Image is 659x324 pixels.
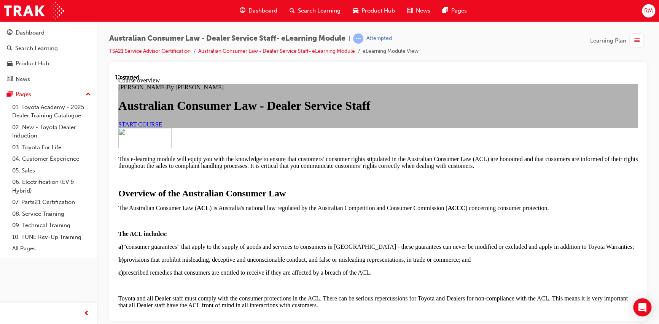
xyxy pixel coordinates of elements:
a: 06. Electrification (EV & Hybrid) [9,176,94,196]
span: [PERSON_NAME] [3,10,51,16]
h1: Australian Consumer Law - Dealer Service Staff [3,25,522,39]
div: News [16,75,30,84]
span: Dashboard [248,6,277,15]
a: 09. Technical Training [9,220,94,231]
span: guage-icon [240,6,245,16]
span: | [349,34,350,43]
span: guage-icon [7,30,13,36]
div: Product Hub [16,59,49,68]
div: Pages [16,90,31,99]
span: Search Learning [298,6,341,15]
a: guage-iconDashboard [234,3,283,19]
span: News [416,6,430,15]
a: All Pages [9,243,94,254]
a: TSA21 Service Advisor Certification [109,48,191,54]
li: eLearning Module View [363,47,419,56]
a: news-iconNews [401,3,436,19]
button: RM [642,4,655,17]
span: Course overview [3,3,45,9]
span: search-icon [7,45,12,52]
a: search-iconSearch Learning [283,3,347,19]
button: Learning Plan [590,33,647,48]
span: search-icon [290,6,295,16]
button: Pages [3,87,94,101]
a: 07. Parts21 Certification [9,196,94,208]
a: News [3,72,94,86]
a: 01. Toyota Academy - 2025 Dealer Training Catalogue [9,101,94,122]
strong: b) [3,182,8,189]
span: RM [644,6,653,15]
a: 03. Toyota For Life [9,142,94,153]
a: START COURSE [3,47,47,54]
span: Product Hub [361,6,395,15]
a: 10. TUNE Rev-Up Training [9,231,94,243]
a: Product Hub [3,57,94,71]
a: pages-iconPages [436,3,473,19]
span: Overview of the Australian Consumer Law [3,114,170,124]
span: learningRecordVerb_ATTEMPT-icon [353,33,363,44]
a: 05. Sales [9,165,94,177]
a: Search Learning [3,41,94,55]
div: Dashboard [16,28,45,37]
a: 04. Customer Experience [9,153,94,165]
span: "consumer guarantees" that apply to the supply of goods and services to consumers in [GEOGRAPHIC_... [3,169,519,176]
strong: ACCC [332,131,350,137]
span: Learning Plan [590,36,626,45]
a: car-iconProduct Hub [347,3,401,19]
span: provisions that prohibit misleading, deceptive and unconscionable conduct, and false or misleadin... [3,182,355,189]
span: prescribed remedies that consumers are entitled to receive if they are affected by a breach of th... [3,195,256,202]
span: The Australian Consumer Law ( ) is Australia's national law regulated by the Australian Competiti... [3,131,433,137]
strong: The ACL includes: [3,156,52,163]
strong: a) [3,169,8,176]
span: news-icon [7,76,13,83]
span: up-icon [86,90,91,100]
span: prev-icon [84,309,89,318]
div: Search Learning [15,44,58,53]
span: This e-learning module will equip you with the knowledge to ensure that customers’ consumer right... [3,82,522,95]
span: Pages [451,6,467,15]
span: pages-icon [443,6,448,16]
span: Australian Consumer Law - Dealer Service Staff- eLearning Module [109,34,345,43]
strong: c) [3,195,8,202]
span: By [PERSON_NAME] [51,10,108,16]
span: Toyota and all Dealer staff must comply with the consumer protections in the ACL. There can be se... [3,221,513,234]
div: Attempted [366,35,392,42]
div: Open Intercom Messenger [633,298,651,316]
strong: ACL [81,131,94,137]
a: 08. Service Training [9,208,94,220]
span: news-icon [407,6,413,16]
a: 02. New - Toyota Dealer Induction [9,122,94,142]
a: Australian Consumer Law - Dealer Service Staff- eLearning Module [198,48,355,54]
button: DashboardSearch LearningProduct HubNews [3,24,94,87]
span: list-icon [634,36,640,46]
span: car-icon [353,6,358,16]
span: car-icon [7,60,13,67]
img: Trak [4,2,64,19]
a: Dashboard [3,26,94,40]
span: pages-icon [7,91,13,98]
